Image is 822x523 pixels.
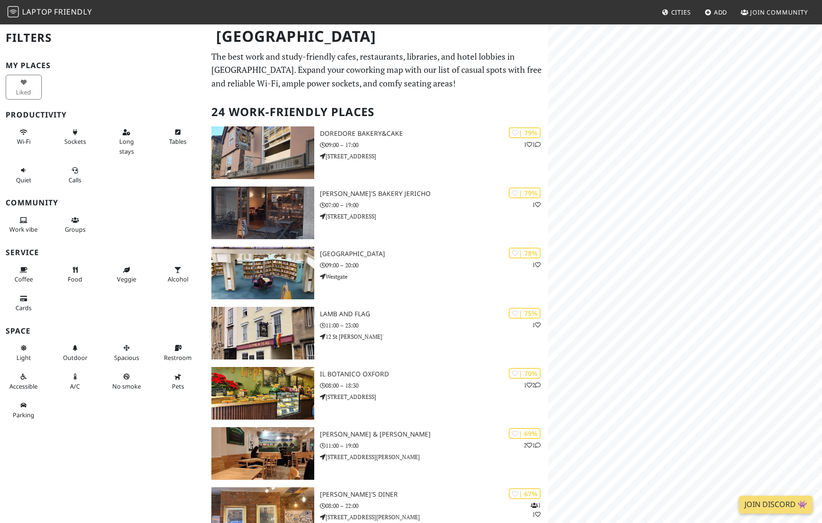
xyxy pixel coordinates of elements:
button: Groups [57,212,93,237]
h3: Productivity [6,110,200,119]
p: 11:00 – 23:00 [320,321,548,330]
button: Alcohol [160,262,196,287]
a: George & Delila | 69% 21 [PERSON_NAME] & [PERSON_NAME] 11:00 – 19:00 [STREET_ADDRESS][PERSON_NAME] [206,427,548,480]
h3: Community [6,198,200,207]
h3: DoreDore Bakery&Cake [320,130,548,138]
h3: Lamb and Flag [320,310,548,318]
span: Parking [13,411,34,419]
button: Long stays [109,125,145,159]
a: Oxfordshire County Library | 78% 1 [GEOGRAPHIC_DATA] 09:00 – 20:00 Westgate [206,247,548,299]
h3: Space [6,327,200,336]
a: LaptopFriendly LaptopFriendly [8,4,92,21]
a: DoreDore Bakery&Cake | 79% 11 DoreDore Bakery&Cake 09:00 – 17:00 [STREET_ADDRESS] [206,126,548,179]
h3: My Places [6,61,200,70]
p: 2 1 [524,441,541,450]
p: [STREET_ADDRESS] [320,392,548,401]
button: A/C [57,369,93,394]
p: 11:00 – 19:00 [320,441,548,450]
h3: Il Botanico Oxford [320,370,548,378]
p: [STREET_ADDRESS][PERSON_NAME] [320,513,548,522]
button: Sockets [57,125,93,149]
span: Add [714,8,728,16]
a: Join Discord 👾 [739,496,813,514]
span: Quiet [16,176,31,184]
span: Veggie [117,275,136,283]
button: Veggie [109,262,145,287]
span: Video/audio calls [69,176,81,184]
p: 09:00 – 17:00 [320,141,548,149]
p: 08:00 – 22:00 [320,501,548,510]
img: George & Delila [211,427,314,480]
h3: [PERSON_NAME]'s Bakery Jericho [320,190,548,198]
div: | 70% [509,368,541,379]
h3: Service [6,248,200,257]
span: Restroom [164,353,192,362]
button: Pets [160,369,196,394]
button: Cards [6,291,42,316]
button: Parking [6,398,42,422]
span: Accessible [9,382,38,390]
button: Coffee [6,262,42,287]
p: 1 1 [524,140,541,149]
img: GAIL's Bakery Jericho [211,187,314,239]
div: | 75% [509,308,541,319]
button: Restroom [160,340,196,365]
span: Group tables [65,225,85,234]
span: Natural light [16,353,31,362]
p: 1 1 [531,501,541,519]
p: [STREET_ADDRESS] [320,152,548,161]
a: Add [701,4,731,21]
button: Wi-Fi [6,125,42,149]
a: Il Botanico Oxford | 70% 12 Il Botanico Oxford 08:00 – 18:30 [STREET_ADDRESS] [206,367,548,420]
img: DoreDore Bakery&Cake [211,126,314,179]
span: Credit cards [16,304,31,312]
p: 1 2 [524,381,541,390]
span: Cities [671,8,691,16]
p: 09:00 – 20:00 [320,261,548,270]
p: 07:00 – 19:00 [320,201,548,210]
h3: [PERSON_NAME] & [PERSON_NAME] [320,430,548,438]
p: 12 St [PERSON_NAME]' [320,332,548,341]
button: Work vibe [6,212,42,237]
div: | 79% [509,127,541,138]
a: Cities [658,4,695,21]
h3: [PERSON_NAME]'s Diner [320,491,548,499]
p: [STREET_ADDRESS][PERSON_NAME] [320,453,548,461]
div: | 67% [509,488,541,499]
button: Quiet [6,163,42,187]
button: Light [6,340,42,365]
p: The best work and study-friendly cafes, restaurants, libraries, and hotel lobbies in [GEOGRAPHIC_... [211,50,543,90]
a: GAIL's Bakery Jericho | 79% 1 [PERSON_NAME]'s Bakery Jericho 07:00 – 19:00 [STREET_ADDRESS] [206,187,548,239]
span: Work-friendly tables [169,137,186,146]
span: Laptop [22,7,53,17]
span: Friendly [54,7,92,17]
span: Stable Wi-Fi [17,137,31,146]
span: Pet friendly [172,382,184,390]
button: Accessible [6,369,42,394]
a: Join Community [737,4,812,21]
button: Food [57,262,93,287]
div: | 78% [509,248,541,258]
span: Long stays [119,137,134,155]
button: No smoke [109,369,145,394]
h2: 24 Work-Friendly Places [211,98,543,126]
img: Oxfordshire County Library [211,247,314,299]
a: Lamb and Flag | 75% 1 Lamb and Flag 11:00 – 23:00 12 St [PERSON_NAME]' [206,307,548,359]
span: Join Community [750,8,808,16]
img: Il Botanico Oxford [211,367,314,420]
span: Air conditioned [70,382,80,390]
p: 1 [532,200,541,209]
span: Spacious [114,353,139,362]
span: Smoke free [112,382,141,390]
button: Calls [57,163,93,187]
img: LaptopFriendly [8,6,19,17]
p: 08:00 – 18:30 [320,381,548,390]
span: People working [9,225,38,234]
span: Power sockets [64,137,86,146]
button: Outdoor [57,340,93,365]
p: Westgate [320,272,548,281]
h2: Filters [6,23,200,52]
h3: [GEOGRAPHIC_DATA] [320,250,548,258]
div: | 79% [509,187,541,198]
button: Spacious [109,340,145,365]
